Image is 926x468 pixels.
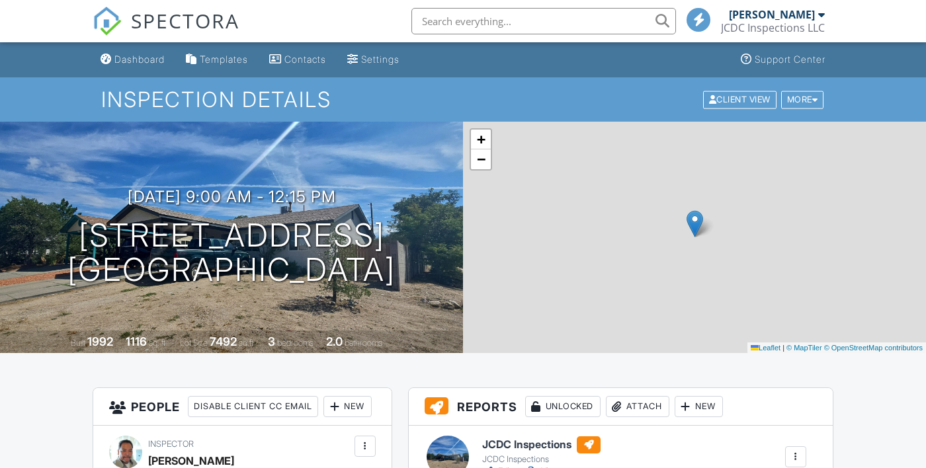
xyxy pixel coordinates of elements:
[729,8,815,21] div: [PERSON_NAME]
[93,18,239,46] a: SPECTORA
[131,7,239,34] span: SPECTORA
[87,334,113,348] div: 1992
[482,436,601,453] h6: JCDC Inspections
[471,130,491,149] a: Zoom in
[188,396,318,417] div: Disable Client CC Email
[326,334,343,348] div: 2.0
[71,338,85,348] span: Built
[181,48,253,72] a: Templates
[345,338,382,348] span: bathrooms
[824,344,923,352] a: © OpenStreetMap contributors
[284,54,326,65] div: Contacts
[477,131,485,147] span: +
[675,396,723,417] div: New
[687,210,703,237] img: Marker
[93,388,392,426] h3: People
[482,454,601,465] div: JCDC Inspections
[200,54,248,65] div: Templates
[525,396,601,417] div: Unlocked
[781,91,824,108] div: More
[114,54,165,65] div: Dashboard
[126,334,147,348] div: 1116
[477,151,485,167] span: −
[361,54,400,65] div: Settings
[482,436,601,465] a: JCDC Inspections JCDC Inspections
[702,94,780,104] a: Client View
[342,48,405,72] a: Settings
[101,88,825,111] h1: Inspection Details
[264,48,331,72] a: Contacts
[721,21,825,34] div: JCDC Inspections LLC
[268,334,275,348] div: 3
[128,188,336,206] h3: [DATE] 9:00 am - 12:15 pm
[149,338,167,348] span: sq. ft.
[786,344,822,352] a: © MapTiler
[751,344,780,352] a: Leaflet
[703,91,777,108] div: Client View
[239,338,255,348] span: sq.ft.
[782,344,784,352] span: |
[409,388,833,426] h3: Reports
[67,218,396,288] h1: [STREET_ADDRESS] [GEOGRAPHIC_DATA]
[277,338,314,348] span: bedrooms
[180,338,208,348] span: Lot Size
[93,7,122,36] img: The Best Home Inspection Software - Spectora
[323,396,372,417] div: New
[471,149,491,169] a: Zoom out
[755,54,825,65] div: Support Center
[210,334,237,348] div: 7492
[736,48,831,72] a: Support Center
[411,8,676,34] input: Search everything...
[148,439,194,449] span: Inspector
[606,396,669,417] div: Attach
[95,48,170,72] a: Dashboard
